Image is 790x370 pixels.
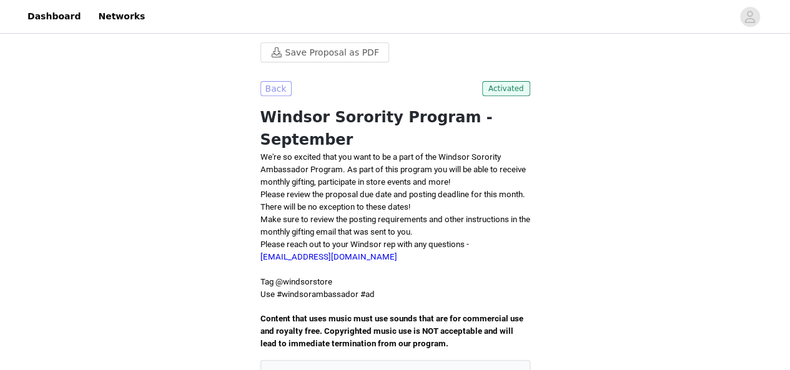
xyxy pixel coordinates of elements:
[744,7,756,27] div: avatar
[260,152,526,187] span: We're so excited that you want to be a part of the Windsor Sorority Ambassador Program. As part o...
[482,81,530,96] span: Activated
[260,42,389,62] button: Save Proposal as PDF
[260,240,469,261] span: Please reach out to your Windsor rep with any questions -
[260,277,332,286] span: Tag @windsorstore
[20,2,88,31] a: Dashboard
[91,2,152,31] a: Networks
[260,215,530,236] span: Make sure to review the posting requirements and other instructions in the monthly gifting email ...
[260,190,525,212] span: Please review the proposal due date and posting deadline for this month. There will be no excepti...
[260,290,375,299] span: Use #windsorambassador #ad
[260,81,292,96] button: Back
[260,314,525,348] span: Content that uses music must use sounds that are for commercial use and royalty free. Copyrighted...
[260,106,530,151] h1: Windsor Sorority Program - September
[260,252,397,261] a: [EMAIL_ADDRESS][DOMAIN_NAME]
